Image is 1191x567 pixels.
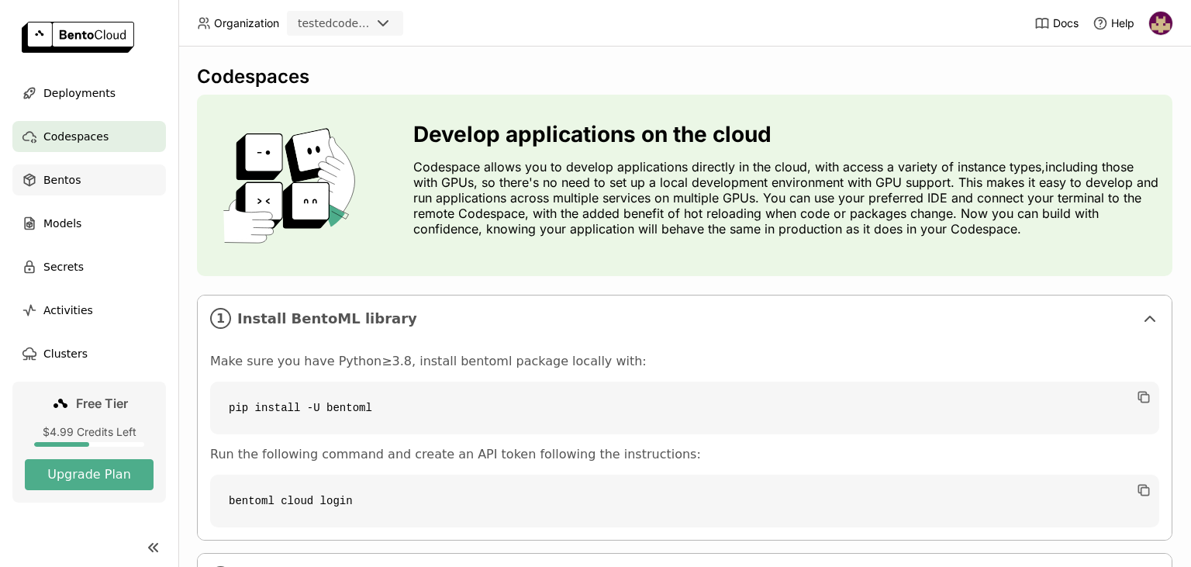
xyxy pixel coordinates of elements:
[214,16,279,30] span: Organization
[12,251,166,282] a: Secrets
[12,78,166,109] a: Deployments
[298,16,371,31] div: testedcodeployment
[237,310,1134,327] span: Install BentoML library
[210,308,231,329] i: 1
[1053,16,1079,30] span: Docs
[197,65,1172,88] div: Codespaces
[210,447,1159,462] p: Run the following command and create an API token following the instructions:
[43,84,116,102] span: Deployments
[43,344,88,363] span: Clusters
[209,127,376,244] img: cover onboarding
[12,382,166,503] a: Free Tier$4.99 Credits LeftUpgrade Plan
[12,121,166,152] a: Codespaces
[12,295,166,326] a: Activities
[76,396,128,411] span: Free Tier
[43,301,93,320] span: Activities
[1034,16,1079,31] a: Docs
[25,459,154,490] button: Upgrade Plan
[43,214,81,233] span: Models
[210,382,1159,434] code: pip install -U bentoml
[12,338,166,369] a: Clusters
[43,171,81,189] span: Bentos
[43,258,84,276] span: Secrets
[198,296,1172,341] div: 1Install BentoML library
[25,425,154,439] div: $4.99 Credits Left
[12,164,166,195] a: Bentos
[413,122,1160,147] h3: Develop applications on the cloud
[22,22,134,53] img: logo
[1111,16,1134,30] span: Help
[43,127,109,146] span: Codespaces
[210,354,1159,369] p: Make sure you have Python≥3.8, install bentoml package locally with:
[12,208,166,239] a: Models
[210,475,1159,527] code: bentoml cloud login
[413,159,1160,237] p: Codespace allows you to develop applications directly in the cloud, with access a variety of inst...
[372,16,374,32] input: Selected testedcodeployment.
[1149,12,1172,35] img: Hélio Júnior
[1093,16,1134,31] div: Help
